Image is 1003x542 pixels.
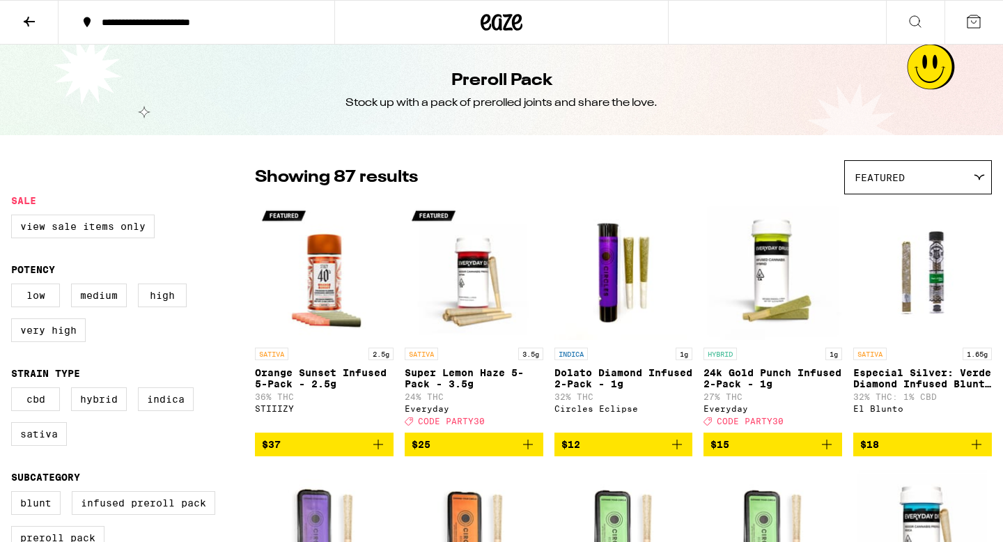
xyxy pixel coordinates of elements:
h1: Preroll Pack [451,69,552,93]
button: Add to bag [554,433,693,456]
img: Everyday - Super Lemon Haze 5-Pack - 3.5g [405,201,543,341]
img: STIIIZY - Orange Sunset Infused 5-Pack - 2.5g [255,201,394,341]
p: Showing 87 results [255,166,418,189]
label: View Sale Items Only [11,215,155,238]
label: Hybrid [71,387,127,411]
span: $15 [710,439,729,450]
img: Everyday - 24k Gold Punch Infused 2-Pack - 1g [703,201,842,341]
div: El Blunto [853,404,992,413]
span: Featured [855,172,905,183]
div: STIIIZY [255,404,394,413]
p: 3.5g [518,348,543,360]
label: Infused Preroll Pack [72,491,215,515]
div: Everyday [405,404,543,413]
legend: Potency [11,264,55,275]
p: HYBRID [703,348,737,360]
span: CODE PARTY30 [418,417,485,426]
a: Open page for Dolato Diamond Infused 2-Pack - 1g from Circles Eclipse [554,201,693,433]
div: Circles Eclipse [554,404,693,413]
div: Everyday [703,404,842,413]
p: 32% THC: 1% CBD [853,392,992,401]
label: Blunt [11,491,61,515]
p: INDICA [554,348,588,360]
p: Especial Silver: Verde Diamond Infused Blunt - 1.65g [853,367,992,389]
p: 1.65g [963,348,992,360]
label: Low [11,284,60,307]
button: Add to bag [853,433,992,456]
p: Super Lemon Haze 5-Pack - 3.5g [405,367,543,389]
p: 24% THC [405,392,543,401]
legend: Strain Type [11,368,80,379]
p: SATIVA [853,348,887,360]
a: Open page for Orange Sunset Infused 5-Pack - 2.5g from STIIIZY [255,201,394,433]
p: Dolato Diamond Infused 2-Pack - 1g [554,367,693,389]
img: El Blunto - Especial Silver: Verde Diamond Infused Blunt - 1.65g [853,201,992,341]
a: Open page for Especial Silver: Verde Diamond Infused Blunt - 1.65g from El Blunto [853,201,992,433]
span: CODE PARTY30 [717,417,784,426]
a: Open page for Super Lemon Haze 5-Pack - 3.5g from Everyday [405,201,543,433]
p: SATIVA [405,348,438,360]
span: $18 [860,439,879,450]
button: Add to bag [255,433,394,456]
span: $12 [561,439,580,450]
img: Circles Eclipse - Dolato Diamond Infused 2-Pack - 1g [554,201,693,341]
p: 24k Gold Punch Infused 2-Pack - 1g [703,367,842,389]
p: Orange Sunset Infused 5-Pack - 2.5g [255,367,394,389]
div: Stock up with a pack of prerolled joints and share the love. [345,95,658,111]
p: 2.5g [368,348,394,360]
p: SATIVA [255,348,288,360]
button: Add to bag [405,433,543,456]
button: Add to bag [703,433,842,456]
p: 1g [825,348,842,360]
label: High [138,284,187,307]
label: Medium [71,284,127,307]
p: 32% THC [554,392,693,401]
span: $25 [412,439,430,450]
legend: Subcategory [11,472,80,483]
label: Very High [11,318,86,342]
legend: Sale [11,195,36,206]
span: $37 [262,439,281,450]
p: 1g [676,348,692,360]
label: Indica [138,387,194,411]
p: 36% THC [255,392,394,401]
label: Sativa [11,422,67,446]
p: 27% THC [703,392,842,401]
a: Open page for 24k Gold Punch Infused 2-Pack - 1g from Everyday [703,201,842,433]
label: CBD [11,387,60,411]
